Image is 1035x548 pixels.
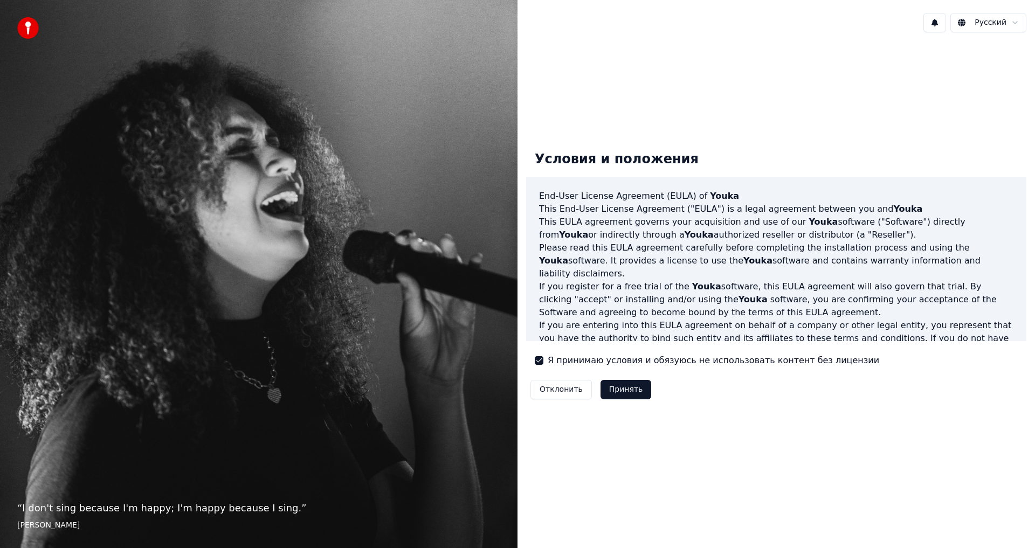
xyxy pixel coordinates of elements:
span: Youka [739,294,768,304]
h3: End-User License Agreement (EULA) of [539,190,1013,203]
span: Youka [685,230,714,240]
span: Youka [692,281,721,292]
button: Отклонить [530,380,592,399]
p: “ I don't sing because I'm happy; I'm happy because I sing. ” [17,501,500,516]
footer: [PERSON_NAME] [17,520,500,531]
p: If you register for a free trial of the software, this EULA agreement will also govern that trial... [539,280,1013,319]
span: Youka [559,230,588,240]
span: Youka [809,217,838,227]
p: Please read this EULA agreement carefully before completing the installation process and using th... [539,241,1013,280]
img: youka [17,17,39,39]
button: Принять [601,380,652,399]
span: Youka [539,255,568,266]
p: This EULA agreement governs your acquisition and use of our software ("Software") directly from o... [539,216,1013,241]
span: Youka [743,255,772,266]
p: If you are entering into this EULA agreement on behalf of a company or other legal entity, you re... [539,319,1013,371]
span: Youka [893,204,922,214]
span: Youka [710,191,739,201]
label: Я принимаю условия и обязуюсь не использовать контент без лицензии [548,354,879,367]
div: Условия и положения [526,142,707,177]
p: This End-User License Agreement ("EULA") is a legal agreement between you and [539,203,1013,216]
